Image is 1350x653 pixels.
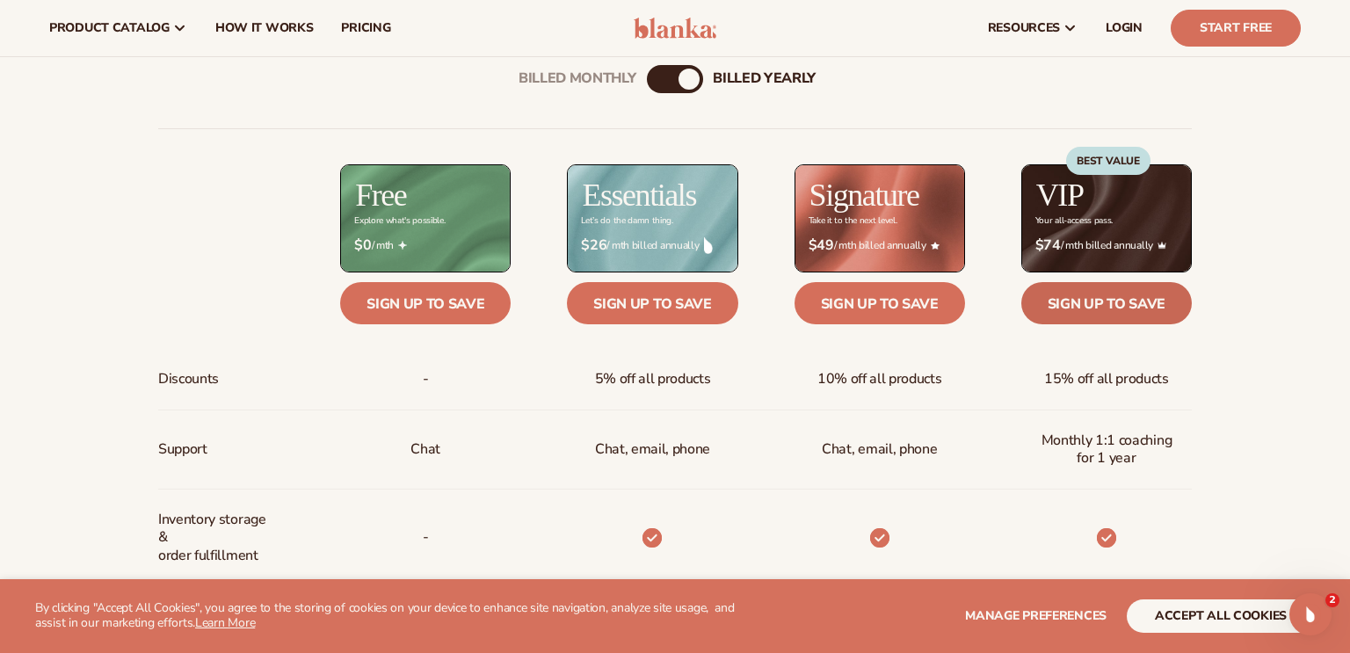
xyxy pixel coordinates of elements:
[965,607,1107,624] span: Manage preferences
[1035,237,1061,254] strong: $74
[931,242,940,250] img: Star_6.png
[1158,241,1166,250] img: Crown_2d87c031-1b5a-4345-8312-a4356ddcde98.png
[965,599,1107,633] button: Manage preferences
[354,216,445,226] div: Explore what's possible.
[634,18,717,39] img: logo
[1035,216,1113,226] div: Your all-access pass.
[1036,179,1084,211] h2: VIP
[1035,424,1178,475] span: Monthly 1:1 coaching for 1 year
[595,433,710,466] p: Chat, email, phone
[809,237,951,254] span: / mth billed annually
[1289,593,1332,635] iframe: Intercom live chat
[341,165,510,272] img: free_bg.png
[795,282,965,324] a: Sign up to save
[595,363,711,395] span: 5% off all products
[410,433,440,466] p: Chat
[704,237,713,253] img: drop.png
[158,504,275,572] span: Inventory storage & order fulfillment
[195,614,255,631] a: Learn More
[423,521,429,554] p: -
[158,363,219,395] span: Discounts
[567,282,737,324] a: Sign up to save
[568,165,737,272] img: Essentials_BG_9050f826-5aa9-47d9-a362-757b82c62641.jpg
[1106,21,1143,35] span: LOGIN
[581,216,672,226] div: Let’s do the damn thing.
[795,165,964,272] img: Signature_BG_eeb718c8-65ac-49e3-a4e5-327c6aa73146.jpg
[817,363,942,395] span: 10% off all products
[988,21,1060,35] span: resources
[354,237,497,254] span: / mth
[341,21,390,35] span: pricing
[809,179,919,211] h2: Signature
[49,21,170,35] span: product catalog
[1127,599,1315,633] button: accept all cookies
[1021,282,1192,324] a: Sign up to save
[355,179,406,211] h2: Free
[158,433,207,466] span: Support
[215,21,314,35] span: How It Works
[1171,10,1301,47] a: Start Free
[35,601,741,631] p: By clicking "Accept All Cookies", you agree to the storing of cookies on your device to enhance s...
[809,237,834,254] strong: $49
[354,237,371,254] strong: $0
[581,237,606,254] strong: $26
[340,282,511,324] a: Sign up to save
[713,70,816,87] div: billed Yearly
[398,241,407,250] img: Free_Icon_bb6e7c7e-73f8-44bd-8ed0-223ea0fc522e.png
[822,433,937,466] span: Chat, email, phone
[519,70,636,87] div: Billed Monthly
[581,237,723,254] span: / mth billed annually
[423,363,429,395] span: -
[1022,165,1191,272] img: VIP_BG_199964bd-3653-43bc-8a67-789d2d7717b9.jpg
[809,216,897,226] div: Take it to the next level.
[1044,363,1169,395] span: 15% off all products
[582,179,696,211] h2: Essentials
[1035,237,1178,254] span: / mth billed annually
[1325,593,1339,607] span: 2
[1066,147,1150,175] div: BEST VALUE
